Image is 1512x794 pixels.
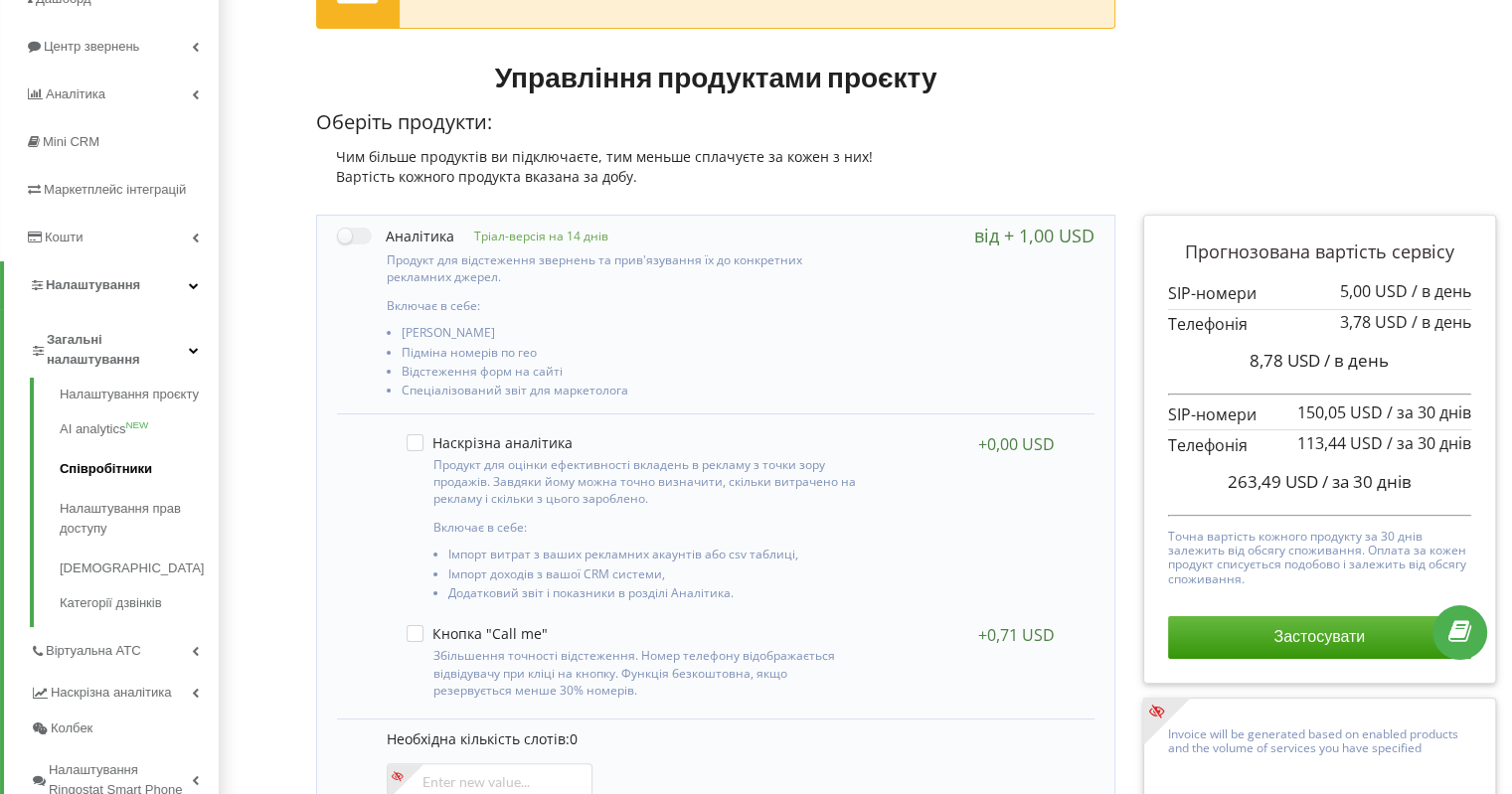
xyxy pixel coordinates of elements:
[45,230,83,244] span: Кошти
[316,167,1115,187] div: Вартість кожного продукта вказана за добу.
[448,548,860,566] li: Імпорт витрат з ваших рекламних акаунтів або csv таблиці,
[433,647,860,698] p: Збільшення точності відстеження. Номер телефону відображається відвідувачу при кліці на кнопку. Ф...
[60,549,219,588] a: [DEMOGRAPHIC_DATA]
[1340,311,1408,333] span: 3,78 USD
[316,108,1115,137] p: Оберіть продукти:
[1168,403,1471,426] p: SIP-номери
[402,365,867,384] li: Відстеження форм на сайті
[1387,432,1471,454] span: / за 30 днів
[60,385,219,409] a: Налаштування проєкту
[1168,282,1471,305] p: SIP-номери
[402,346,867,365] li: Підміна номерів по гео
[1168,434,1471,457] p: Телефонія
[448,567,860,586] li: Імпорт доходів з вашої CRM системи,
[402,326,867,345] li: [PERSON_NAME]
[1387,401,1471,423] span: / за 30 днів
[387,297,867,314] p: Включає в себе:
[51,683,171,703] span: Наскрізна аналітика
[60,588,219,613] a: Категорії дзвінків
[337,226,454,246] label: Аналітика
[1168,722,1471,756] p: Invoice will be generated based on enabled products and the volume of services you have specified
[402,384,867,402] li: Спеціалізований звіт для маркетолога
[46,277,140,292] span: Налаштування
[30,316,219,378] a: Загальні налаштування
[1168,313,1471,336] p: Телефонія
[387,729,1075,749] p: Необхідна кількість слотів:
[30,669,219,711] a: Наскрізна аналітика
[316,59,1115,94] h1: Управління продуктами проєкту
[47,330,189,370] span: Загальні налаштування
[1412,311,1471,333] span: / в день
[1297,401,1383,423] span: 150,05 USD
[51,718,92,738] span: Колбек
[433,456,860,507] p: Продукт для оцінки ефективності вкладень в рекламу з точки зору продажів. Завдяки йому можна точн...
[1168,525,1471,587] p: Точна вартість кожного продукту за 30 днів залежить від обсягу споживання. Оплата за кожен продук...
[448,586,860,605] li: Додатковий звіт і показники в розділі Аналітика.
[407,434,573,451] label: Наскрізна аналітика
[1340,280,1408,302] span: 5,00 USD
[433,519,860,536] p: Включає в себе:
[43,134,99,149] span: Mini CRM
[316,147,1115,167] div: Чим більше продуктів ви підключаєте, тим меньше сплачуєте за кожен з них!
[60,489,219,549] a: Налаштування прав доступу
[60,449,219,489] a: Співробітники
[1322,470,1412,493] span: / за 30 днів
[978,434,1055,454] div: +0,00 USD
[4,261,219,309] a: Налаштування
[454,228,608,244] p: Тріал-версія на 14 днів
[387,251,867,285] p: Продукт для відстеження звернень та прив'язування їх до конкретних рекламних джерел.
[1168,239,1471,265] p: Прогнозована вартість сервісу
[46,86,105,101] span: Аналiтика
[30,711,219,746] a: Колбек
[46,641,141,661] span: Віртуальна АТС
[1168,616,1471,658] button: Застосувати
[1412,280,1471,302] span: / в день
[1228,470,1318,493] span: 263,49 USD
[570,729,578,748] span: 0
[1297,432,1383,454] span: 113,44 USD
[44,39,139,54] span: Центр звернень
[1250,349,1320,372] span: 8,78 USD
[30,627,219,669] a: Віртуальна АТС
[978,625,1055,645] div: +0,71 USD
[407,625,548,642] label: Кнопка "Call me"
[974,226,1094,245] div: від + 1,00 USD
[60,409,219,449] a: AI analyticsNEW
[1324,349,1389,372] span: / в день
[44,182,186,197] span: Маркетплейс інтеграцій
